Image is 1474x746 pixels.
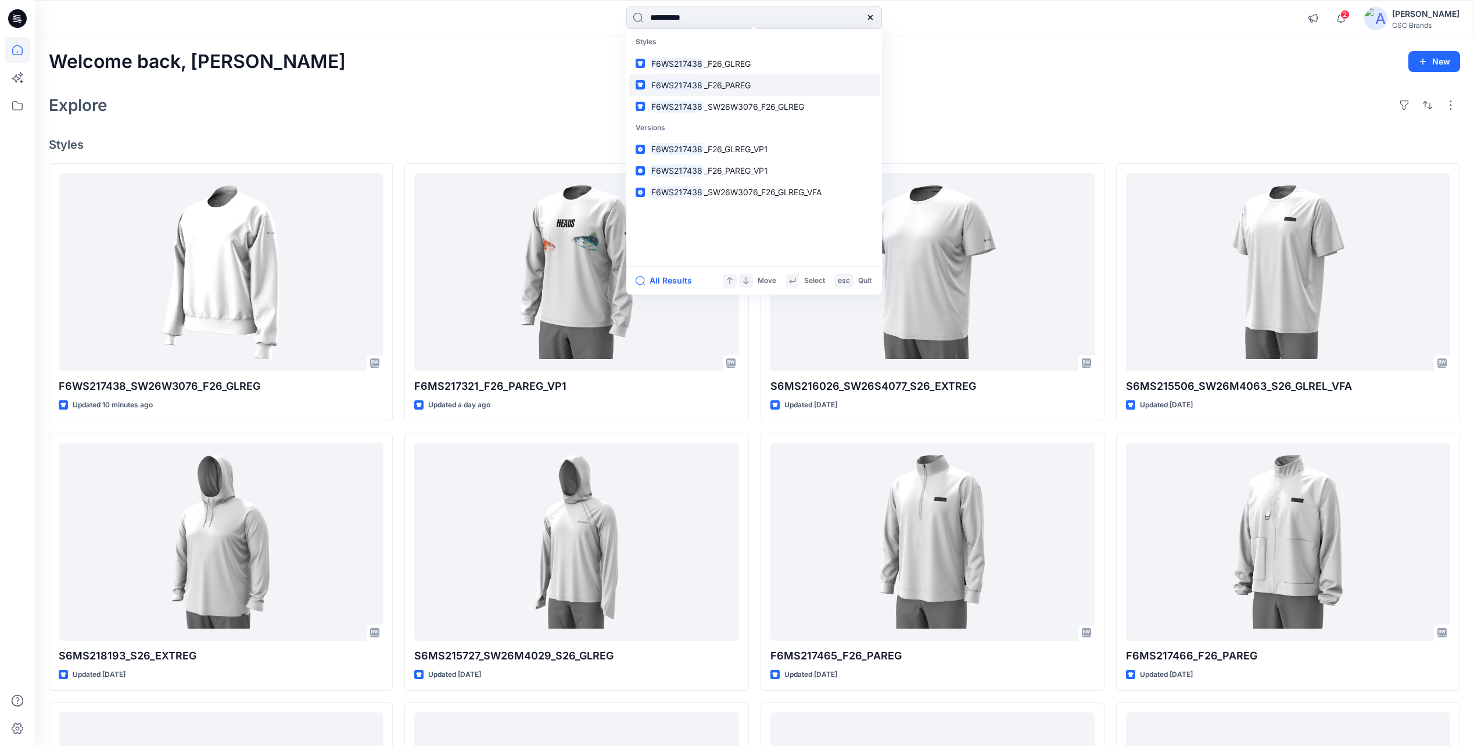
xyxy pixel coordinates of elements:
[629,53,880,74] a: F6WS217438_F26_GLREG
[1364,7,1387,30] img: avatar
[629,160,880,181] a: F6WS217438_F26_PAREG_VP1
[650,164,704,177] mark: F6WS217438
[636,274,700,288] button: All Results
[414,648,738,664] p: S6MS215727_SW26M4029_S26_GLREG
[414,173,738,371] a: F6MS217321_F26_PAREG_VP1
[704,144,768,154] span: _F26_GLREG_VP1
[804,275,825,287] p: Select
[1392,21,1459,30] div: CSC Brands
[858,275,872,287] p: Quit
[49,138,1460,152] h4: Styles
[1392,7,1459,21] div: [PERSON_NAME]
[629,31,880,53] p: Styles
[414,378,738,394] p: F6MS217321_F26_PAREG_VP1
[650,100,704,113] mark: F6WS217438
[704,80,751,90] span: _F26_PAREG
[59,443,383,641] a: S6MS218193_S26_EXTREG
[1126,173,1450,371] a: S6MS215506_SW26M4063_S26_GLREL_VFA
[59,648,383,664] p: S6MS218193_S26_EXTREG
[629,117,880,139] p: Versions
[1140,669,1193,681] p: Updated [DATE]
[704,166,768,175] span: _F26_PAREG_VP1
[770,443,1095,641] a: F6MS217465_F26_PAREG
[49,96,107,114] h2: Explore
[770,378,1095,394] p: S6MS216026_SW26S4077_S26_EXTREG
[704,59,751,69] span: _F26_GLREG
[650,185,704,199] mark: F6WS217438
[770,173,1095,371] a: S6MS216026_SW26S4077_S26_EXTREG
[629,74,880,96] a: F6WS217438_F26_PAREG
[73,669,125,681] p: Updated [DATE]
[838,275,850,287] p: esc
[770,648,1095,664] p: F6MS217465_F26_PAREG
[650,142,704,156] mark: F6WS217438
[1340,10,1350,19] span: 2
[428,399,490,411] p: Updated a day ago
[758,275,776,287] p: Move
[784,399,837,411] p: Updated [DATE]
[1408,51,1460,72] button: New
[414,443,738,641] a: S6MS215727_SW26M4029_S26_GLREG
[650,57,704,70] mark: F6WS217438
[629,138,880,160] a: F6WS217438_F26_GLREG_VP1
[49,51,346,73] h2: Welcome back, [PERSON_NAME]
[428,669,481,681] p: Updated [DATE]
[704,187,822,197] span: _SW26W3076_F26_GLREG_VFA
[59,378,383,394] p: F6WS217438_SW26W3076_F26_GLREG
[650,78,704,92] mark: F6WS217438
[1140,399,1193,411] p: Updated [DATE]
[629,96,880,117] a: F6WS217438_SW26W3076_F26_GLREG
[1126,443,1450,641] a: F6MS217466_F26_PAREG
[704,102,804,112] span: _SW26W3076_F26_GLREG
[784,669,837,681] p: Updated [DATE]
[1126,378,1450,394] p: S6MS215506_SW26M4063_S26_GLREL_VFA
[59,173,383,371] a: F6WS217438_SW26W3076_F26_GLREG
[629,181,880,203] a: F6WS217438_SW26W3076_F26_GLREG_VFA
[73,399,153,411] p: Updated 10 minutes ago
[1126,648,1450,664] p: F6MS217466_F26_PAREG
